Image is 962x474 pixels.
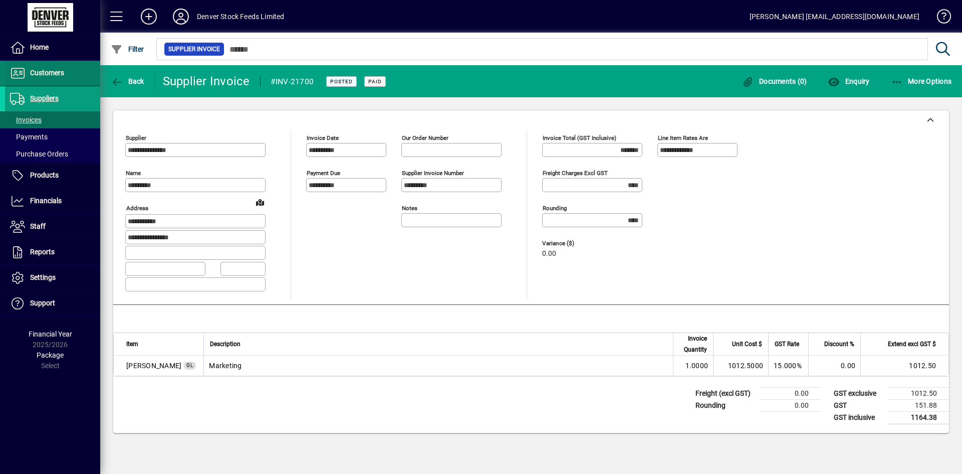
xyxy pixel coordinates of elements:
[761,399,821,411] td: 0.00
[307,170,340,177] mat-label: Payment due
[30,171,59,179] span: Products
[889,411,949,424] td: 1164.38
[5,111,100,128] a: Invoices
[5,35,100,60] a: Home
[829,399,889,411] td: GST
[108,40,147,58] button: Filter
[824,339,854,350] span: Discount %
[713,356,768,376] td: 1012.5000
[10,150,68,158] span: Purchase Orders
[5,265,100,290] a: Settings
[542,250,556,258] span: 0.00
[740,72,810,90] button: Documents (0)
[186,363,193,368] span: GL
[891,77,952,85] span: More Options
[929,2,949,35] a: Knowledge Base
[828,77,869,85] span: Enquiry
[210,339,241,350] span: Description
[888,339,936,350] span: Extend excl GST $
[742,77,807,85] span: Documents (0)
[825,72,872,90] button: Enquiry
[165,8,197,26] button: Profile
[126,339,138,350] span: Item
[30,273,56,281] span: Settings
[111,77,144,85] span: Back
[5,61,100,86] a: Customers
[30,222,46,230] span: Staff
[126,361,181,371] span: Marketing
[5,128,100,145] a: Payments
[543,134,616,141] mat-label: Invoice Total (GST inclusive)
[673,356,713,376] td: 1.0000
[168,44,220,54] span: Supplier Invoice
[163,73,250,89] div: Supplier Invoice
[126,134,146,141] mat-label: Supplier
[30,197,62,205] span: Financials
[5,214,100,239] a: Staff
[197,9,285,25] div: Denver Stock Feeds Limited
[658,134,708,141] mat-label: Line item rates are
[5,163,100,188] a: Products
[271,74,314,90] div: #INV-21700
[368,78,382,85] span: Paid
[203,356,673,376] td: Marketing
[5,189,100,214] a: Financials
[30,299,55,307] span: Support
[402,205,417,212] mat-label: Notes
[30,69,64,77] span: Customers
[30,43,49,51] span: Home
[126,170,141,177] mat-label: Name
[860,356,948,376] td: 1012.50
[888,72,954,90] button: More Options
[402,170,464,177] mat-label: Supplier invoice number
[808,356,860,376] td: 0.00
[5,291,100,316] a: Support
[30,94,59,102] span: Suppliers
[307,134,339,141] mat-label: Invoice date
[37,351,64,359] span: Package
[829,411,889,424] td: GST inclusive
[30,248,55,256] span: Reports
[679,333,707,355] span: Invoice Quantity
[750,9,919,25] div: [PERSON_NAME] [EMAIL_ADDRESS][DOMAIN_NAME]
[889,387,949,399] td: 1012.50
[690,399,761,411] td: Rounding
[111,45,144,53] span: Filter
[768,356,808,376] td: 15.000%
[829,387,889,399] td: GST exclusive
[761,387,821,399] td: 0.00
[5,240,100,265] a: Reports
[330,78,353,85] span: Posted
[543,205,567,212] mat-label: Rounding
[732,339,762,350] span: Unit Cost $
[775,339,799,350] span: GST Rate
[29,330,72,338] span: Financial Year
[133,8,165,26] button: Add
[690,387,761,399] td: Freight (excl GST)
[100,72,155,90] app-page-header-button: Back
[252,194,268,210] a: View on map
[10,116,42,124] span: Invoices
[889,399,949,411] td: 151.88
[543,170,608,177] mat-label: Freight charges excl GST
[5,145,100,163] a: Purchase Orders
[542,240,602,247] span: Variance ($)
[108,72,147,90] button: Back
[402,134,448,141] mat-label: Our order number
[10,133,48,141] span: Payments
